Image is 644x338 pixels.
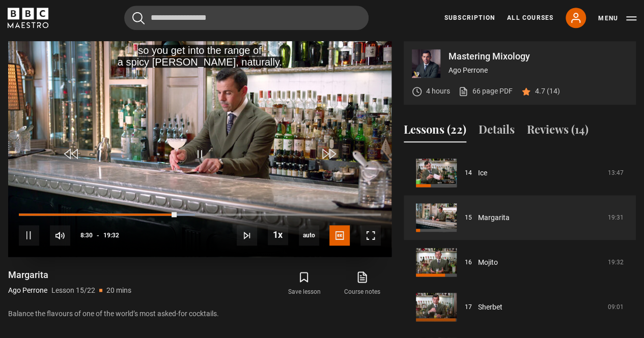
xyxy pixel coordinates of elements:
p: Balance the flavours of one of the world’s most asked-for cocktails. [8,309,391,319]
p: 20 mins [106,285,131,296]
video-js: Video Player [8,41,391,257]
button: Toggle navigation [598,13,636,23]
span: 19:32 [103,226,119,244]
p: Ago Perrone [8,285,47,296]
button: Lessons (22) [404,121,466,142]
a: Margarita [478,212,510,223]
div: Progress Bar [19,213,381,216]
button: Details [479,121,515,142]
span: - [97,232,99,239]
a: 66 page PDF [458,86,513,97]
h1: Margarita [8,269,131,281]
button: Save lesson [275,269,333,298]
button: Playback Rate [268,225,288,245]
span: 8:30 [80,226,93,244]
a: Sherbet [478,302,502,313]
a: Course notes [333,269,391,298]
a: All Courses [507,13,553,22]
svg: BBC Maestro [8,8,48,28]
button: Submit the search query [132,12,145,24]
p: 4 hours [426,86,450,97]
button: Reviews (14) [527,121,589,142]
a: Subscription [444,13,495,22]
button: Captions [329,225,350,245]
p: 4.7 (14) [535,86,560,97]
p: Lesson 15/22 [51,285,95,296]
button: Mute [50,225,70,245]
a: Mojito [478,257,498,268]
span: auto [299,225,319,245]
p: Mastering Mixology [449,52,628,61]
a: Ice [478,168,487,178]
button: Pause [19,225,39,245]
p: Ago Perrone [449,65,628,76]
button: Fullscreen [360,225,381,245]
div: Current quality: 720p [299,225,319,245]
input: Search [124,6,369,30]
button: Next Lesson [237,225,257,245]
